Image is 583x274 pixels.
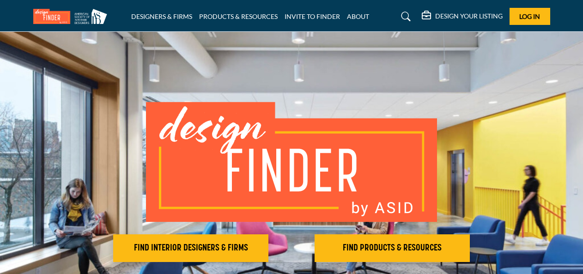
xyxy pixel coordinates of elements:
a: Search [392,9,417,24]
button: FIND PRODUCTS & RESOURCES [315,234,470,262]
button: Log In [510,8,550,25]
h2: FIND PRODUCTS & RESOURCES [317,243,467,254]
h2: FIND INTERIOR DESIGNERS & FIRMS [116,243,266,254]
button: FIND INTERIOR DESIGNERS & FIRMS [113,234,268,262]
a: INVITE TO FINDER [285,12,340,20]
img: image [146,102,437,222]
span: Log In [519,12,540,20]
a: ABOUT [347,12,369,20]
img: Site Logo [33,9,112,24]
div: DESIGN YOUR LISTING [422,11,503,22]
h5: DESIGN YOUR LISTING [435,12,503,20]
a: PRODUCTS & RESOURCES [199,12,278,20]
a: DESIGNERS & FIRMS [131,12,192,20]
